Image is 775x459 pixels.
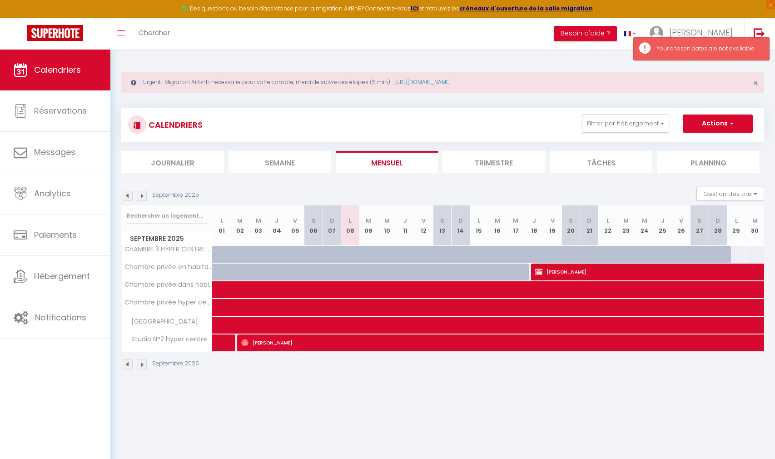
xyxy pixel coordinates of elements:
span: Chambre privée en habitat partagé N°4 [123,264,214,270]
abbr: D [587,216,591,225]
abbr: J [532,216,536,225]
abbr: M [384,216,390,225]
a: [URL][DOMAIN_NAME] [394,78,451,86]
span: [GEOGRAPHIC_DATA] [123,317,200,327]
span: Chercher [139,28,170,37]
span: Analytics [34,188,71,199]
th: 05 [286,205,304,246]
abbr: D [458,216,463,225]
th: 18 [525,205,543,246]
li: Semaine [229,151,331,173]
a: créneaux d'ouverture de la salle migration [459,5,593,12]
li: Planning [657,151,760,173]
th: 21 [580,205,598,246]
div: Urgent : Migration Airbnb nécessaire pour votre compte, merci de suivre ces étapes (5 min) - [121,72,764,93]
abbr: S [569,216,573,225]
button: Filtrer par hébergement [582,115,669,133]
button: Actions [683,115,753,133]
a: Chercher [132,18,177,50]
th: 22 [598,205,616,246]
span: [PERSON_NAME] [669,27,733,38]
abbr: L [349,216,352,225]
abbr: M [237,216,243,225]
abbr: M [513,216,518,225]
li: Journalier [121,151,224,173]
span: × [753,77,758,89]
abbr: D [330,216,334,225]
th: 06 [304,205,323,246]
li: Trimestre [442,151,545,173]
span: Messages [34,146,75,158]
abbr: L [220,216,223,225]
th: 02 [231,205,249,246]
li: Mensuel [336,151,438,173]
img: Super Booking [27,25,83,41]
th: 23 [617,205,635,246]
p: Septembre 2025 [152,191,199,200]
abbr: V [679,216,683,225]
abbr: M [366,216,371,225]
abbr: L [477,216,480,225]
abbr: V [551,216,555,225]
span: Réservations [34,105,87,116]
abbr: M [256,216,261,225]
abbr: M [495,216,500,225]
a: ... [PERSON_NAME] [643,18,744,50]
th: 09 [359,205,378,246]
th: 10 [378,205,396,246]
button: Gestion des prix [696,187,764,200]
span: Chambre privée hyper centre N°1 [123,299,214,306]
abbr: S [697,216,701,225]
abbr: S [440,216,444,225]
button: Close [753,79,758,87]
th: 04 [268,205,286,246]
abbr: M [752,216,758,225]
abbr: S [312,216,316,225]
div: Your chosen dates are not available [656,45,760,53]
p: Septembre 2025 [152,359,199,368]
th: 16 [488,205,507,246]
span: Calendriers [34,64,81,75]
span: Hébergement [34,270,90,282]
abbr: J [403,216,407,225]
abbr: M [642,216,647,225]
th: 11 [396,205,414,246]
th: 17 [507,205,525,246]
th: 13 [433,205,451,246]
th: 25 [654,205,672,246]
abbr: L [735,216,738,225]
abbr: M [623,216,629,225]
input: Rechercher un logement... [127,208,207,224]
span: CHAMBRE 3 HYPER CENTRE Villa 1ère Habitat partagé [123,246,214,253]
button: Besoin d'aide ? [554,26,617,41]
abbr: J [661,216,665,225]
span: Chambre privée dans habitat partagé N°5 [123,281,214,288]
th: 24 [635,205,653,246]
th: 26 [672,205,690,246]
th: 14 [452,205,470,246]
th: 19 [543,205,561,246]
li: Tâches [550,151,652,173]
th: 07 [323,205,341,246]
span: Septembre 2025 [122,232,212,245]
img: logout [754,28,765,39]
th: 29 [727,205,745,246]
abbr: L [606,216,609,225]
abbr: V [293,216,297,225]
th: 30 [745,205,764,246]
abbr: J [275,216,278,225]
img: ... [650,26,663,40]
th: 20 [561,205,580,246]
th: 28 [709,205,727,246]
span: Studio N°2 hyper centre [123,334,209,344]
th: 15 [470,205,488,246]
a: ICI [411,5,419,12]
th: 08 [341,205,359,246]
abbr: D [715,216,720,225]
span: Paiements [34,229,77,240]
th: 12 [415,205,433,246]
th: 03 [249,205,267,246]
abbr: V [422,216,426,225]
